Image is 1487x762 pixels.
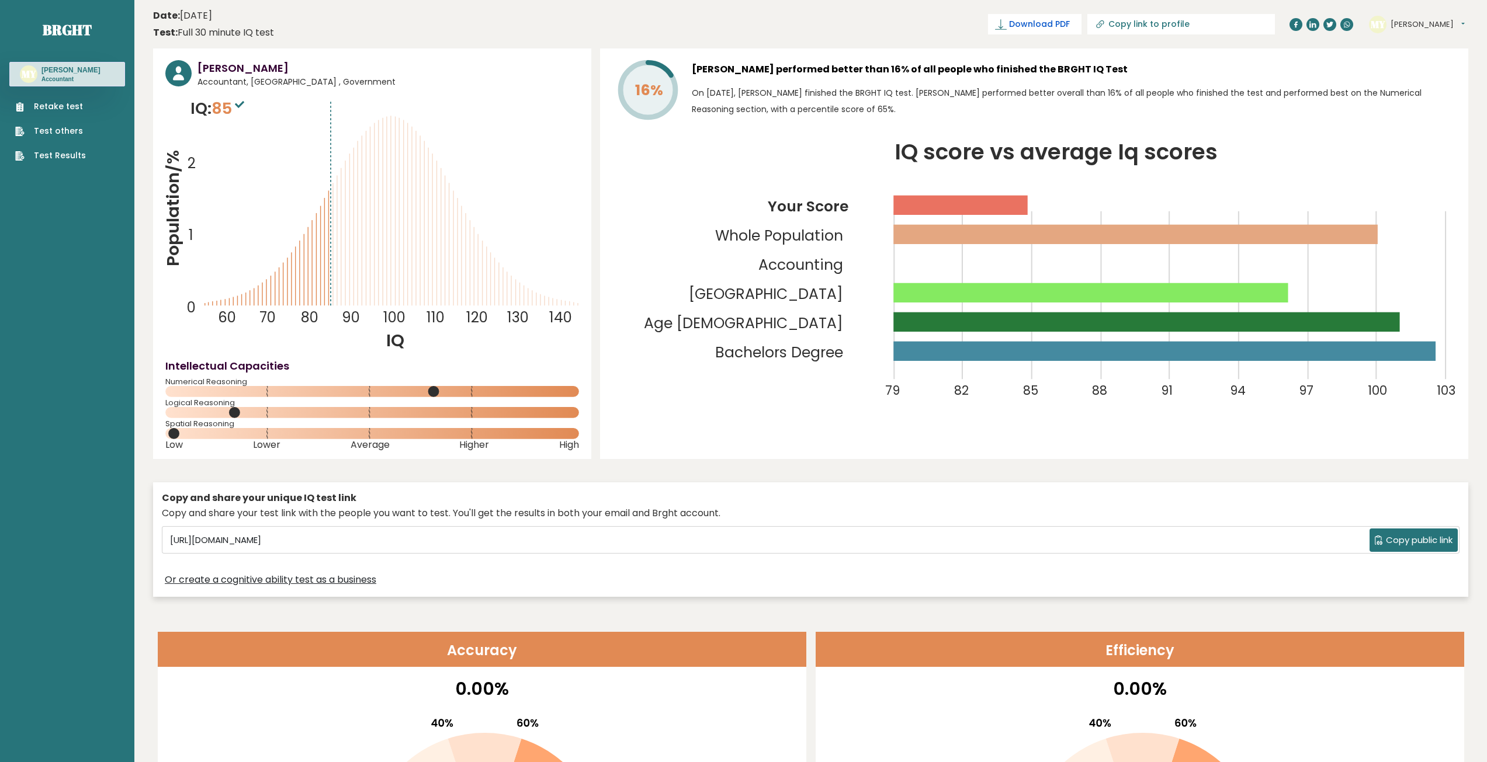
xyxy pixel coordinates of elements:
[15,100,86,113] a: Retake test
[467,308,488,328] tspan: 120
[1009,18,1070,30] span: Download PDF
[165,676,799,702] p: 0.00%
[689,284,844,304] tspan: [GEOGRAPHIC_DATA]
[153,26,274,40] div: Full 30 minute IQ test
[218,308,236,328] tspan: 60
[253,443,280,447] span: Lower
[1368,382,1387,399] tspan: 100
[153,9,212,23] time: [DATE]
[816,632,1464,667] header: Efficiency
[559,443,579,447] span: High
[15,149,86,162] a: Test Results
[549,308,572,328] tspan: 140
[15,125,86,137] a: Test others
[895,137,1218,167] tspan: IQ score vs average Iq scores
[1161,382,1173,399] tspan: 91
[351,443,390,447] span: Average
[212,98,247,119] span: 85
[188,298,196,317] tspan: 0
[189,225,193,245] tspan: 1
[988,14,1082,34] a: Download PDF
[162,506,1460,520] div: Copy and share your test link with the people you want to test. You'll get the results in both yo...
[692,85,1456,117] p: On [DATE], [PERSON_NAME] finished the BRGHT IQ test. [PERSON_NAME] performed better overall than ...
[1437,382,1455,399] tspan: 103
[759,255,844,275] tspan: Accounting
[165,380,579,384] span: Numerical Reasoning
[161,150,185,266] tspan: Population/%
[1386,534,1453,547] span: Copy public link
[153,26,178,39] b: Test:
[41,75,100,83] p: Accountant
[644,313,844,333] tspan: Age [DEMOGRAPHIC_DATA]
[885,382,900,399] tspan: 79
[22,67,37,81] text: MY
[1092,382,1107,399] tspan: 88
[383,308,405,328] tspan: 100
[342,308,360,328] tspan: 90
[165,443,183,447] span: Low
[1371,17,1386,30] text: MY
[197,60,579,76] h3: [PERSON_NAME]
[165,422,579,426] span: Spatial Reasoning
[692,60,1456,79] h3: [PERSON_NAME] performed better than 16% of all people who finished the BRGHT IQ Test
[507,308,529,328] tspan: 130
[459,443,489,447] span: Higher
[1299,382,1313,399] tspan: 97
[768,196,849,217] tspan: Your Score
[1230,382,1246,399] tspan: 94
[427,308,445,328] tspan: 110
[954,382,969,399] tspan: 82
[165,573,376,587] a: Or create a cognitive ability test as a business
[188,154,196,173] tspan: 2
[197,76,579,88] span: Accountant, [GEOGRAPHIC_DATA] , Government
[716,342,844,363] tspan: Bachelors Degree
[162,491,1460,505] div: Copy and share your unique IQ test link
[301,308,318,328] tspan: 80
[43,20,92,39] a: Brght
[153,9,180,22] b: Date:
[41,65,100,75] h3: [PERSON_NAME]
[716,225,844,246] tspan: Whole Population
[635,80,663,100] tspan: 16%
[1023,382,1038,399] tspan: 85
[165,401,579,405] span: Logical Reasoning
[190,97,247,120] p: IQ:
[387,328,405,352] tspan: IQ
[158,632,806,667] header: Accuracy
[1370,528,1458,552] button: Copy public link
[259,308,276,328] tspan: 70
[823,676,1457,702] p: 0.00%
[165,358,579,374] h4: Intellectual Capacities
[1391,19,1465,30] button: [PERSON_NAME]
